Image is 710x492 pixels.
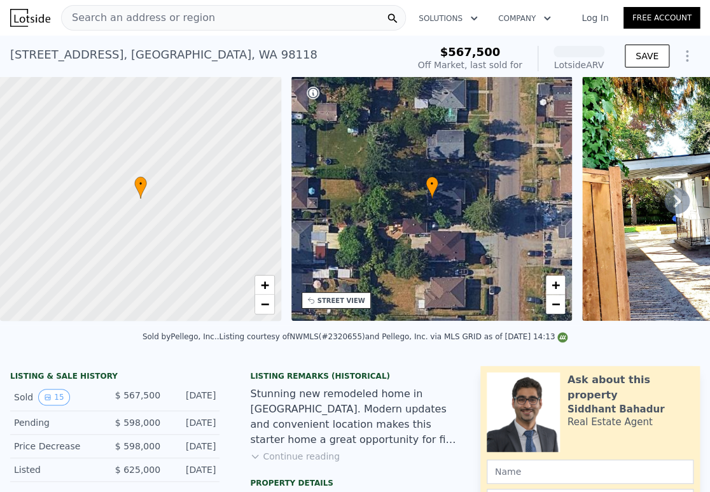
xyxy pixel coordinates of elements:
[552,277,560,293] span: +
[134,176,147,199] div: •
[546,295,565,314] a: Zoom out
[546,276,565,295] a: Zoom in
[10,46,317,64] div: [STREET_ADDRESS] , [GEOGRAPHIC_DATA] , WA 98118
[115,390,160,400] span: $ 567,500
[171,389,216,405] div: [DATE]
[38,389,69,405] button: View historical data
[10,9,50,27] img: Lotside
[171,440,216,453] div: [DATE]
[14,389,105,405] div: Sold
[426,178,438,190] span: •
[625,45,669,67] button: SAVE
[115,441,160,451] span: $ 598,000
[567,372,693,403] div: Ask about this property
[440,45,500,59] span: $567,500
[115,418,160,428] span: $ 598,000
[567,416,653,428] div: Real Estate Agent
[255,295,274,314] a: Zoom out
[250,386,459,447] div: Stunning new remodeled home in [GEOGRAPHIC_DATA]. Modern updates and convenient location makes th...
[488,7,561,30] button: Company
[143,332,219,341] div: Sold by Pellego, Inc. .
[552,296,560,312] span: −
[14,416,105,429] div: Pending
[250,450,340,463] button: Continue reading
[260,296,268,312] span: −
[134,178,147,190] span: •
[115,465,160,475] span: $ 625,000
[250,371,459,381] div: Listing Remarks (Historical)
[408,7,488,30] button: Solutions
[62,10,215,25] span: Search an address or region
[14,463,105,476] div: Listed
[566,11,623,24] a: Log In
[418,59,522,71] div: Off Market, last sold for
[14,440,105,453] div: Price Decrease
[250,478,459,488] div: Property details
[171,416,216,429] div: [DATE]
[171,463,216,476] div: [DATE]
[260,277,268,293] span: +
[255,276,274,295] a: Zoom in
[487,460,693,484] input: Name
[553,59,604,71] div: Lotside ARV
[674,43,700,69] button: Show Options
[219,332,567,341] div: Listing courtesy of NWMLS (#2320655) and Pellego, Inc. via MLS GRID as of [DATE] 14:13
[317,296,365,306] div: STREET VIEW
[10,371,219,384] div: LISTING & SALE HISTORY
[567,403,664,416] div: Siddhant Bahadur
[623,7,700,29] a: Free Account
[557,332,567,342] img: NWMLS Logo
[426,176,438,199] div: •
